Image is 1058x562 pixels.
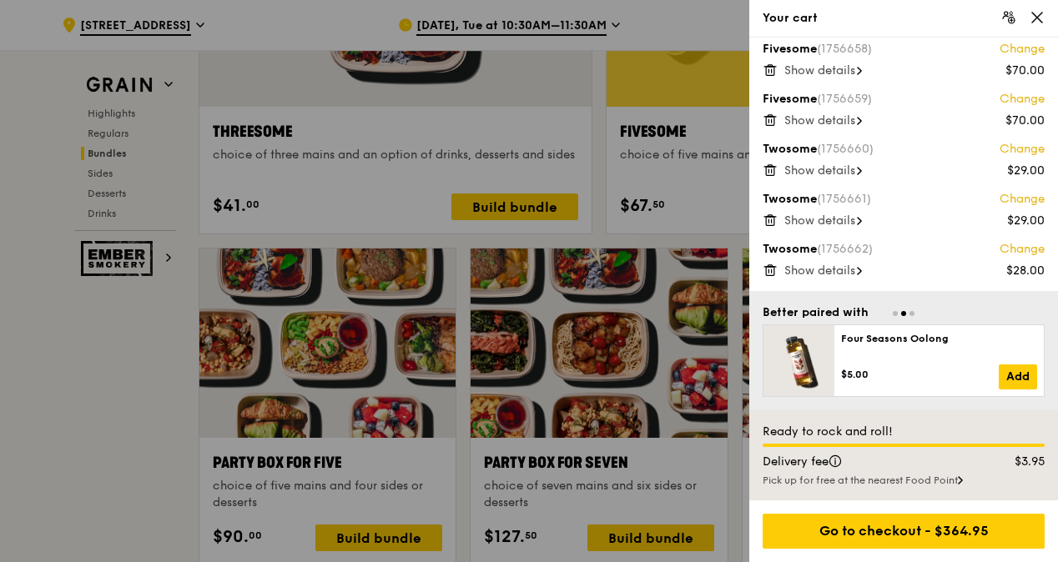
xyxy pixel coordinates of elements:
span: Show details [784,163,855,178]
div: Your cart [763,10,1045,27]
span: (1756658) [817,42,872,56]
span: (1756659) [817,92,872,106]
div: $70.00 [1005,113,1045,129]
a: Change [1000,41,1045,58]
span: Show details [784,213,855,228]
a: Change [1000,241,1045,258]
a: Change [1000,191,1045,208]
div: Twosome [763,241,1045,258]
span: Show details [784,63,855,78]
span: Go to slide 3 [909,311,914,316]
div: $28.00 [1006,263,1045,279]
div: $70.00 [1005,63,1045,79]
a: Change [1000,91,1045,108]
div: Delivery fee [753,454,980,470]
div: Twosome [763,141,1045,158]
div: $29.00 [1007,163,1045,179]
div: $29.00 [1007,213,1045,229]
div: Go to checkout - $364.95 [763,514,1045,549]
span: (1756661) [817,192,871,206]
a: Change [1000,141,1045,158]
div: Fivesome [763,91,1045,108]
div: Pick up for free at the nearest Food Point [763,474,1045,487]
span: (1756662) [817,242,873,256]
a: Add [999,364,1037,389]
span: Show details [784,113,855,128]
span: Go to slide 2 [901,311,906,316]
div: Twosome [763,191,1045,208]
div: Better paired with [763,304,869,321]
div: $5.00 [841,368,999,381]
span: Go to slide 1 [893,311,898,316]
span: Show details [784,263,855,278]
div: Four Seasons Oolong [841,332,1037,345]
div: Fivesome [763,41,1045,58]
span: (1756660) [817,142,874,156]
div: Ready to rock and roll! [763,424,1045,440]
div: $3.95 [980,454,1055,470]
